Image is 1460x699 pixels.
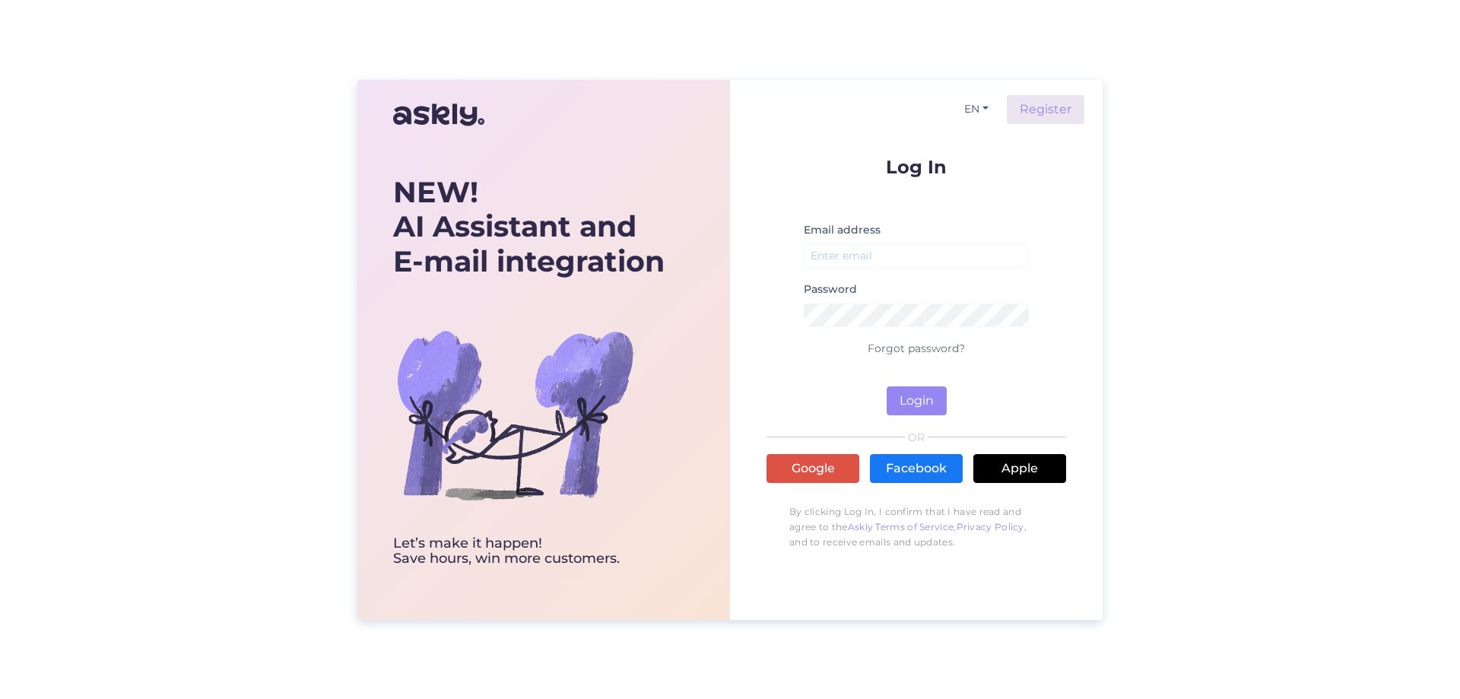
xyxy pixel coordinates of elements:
[766,454,859,483] a: Google
[1007,95,1084,124] a: Register
[958,98,995,120] button: EN
[766,497,1066,558] p: By clicking Log In, I confirm that I have read and agree to the , , and to receive emails and upd...
[804,244,1029,268] input: Enter email
[393,174,478,210] b: NEW!
[766,157,1066,176] p: Log In
[957,521,1024,532] a: Privacy Policy
[973,454,1066,483] a: Apple
[870,454,963,483] a: Facebook
[393,175,665,279] div: AI Assistant and E-mail integration
[393,293,636,536] img: bg-askly
[393,536,665,567] div: Let’s make it happen! Save hours, win more customers.
[804,222,881,238] label: Email address
[868,342,965,355] a: Forgot password?
[906,432,928,443] span: OR
[887,386,947,415] button: Login
[804,281,857,297] label: Password
[393,97,484,133] img: Askly
[848,521,954,532] a: Askly Terms of Service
